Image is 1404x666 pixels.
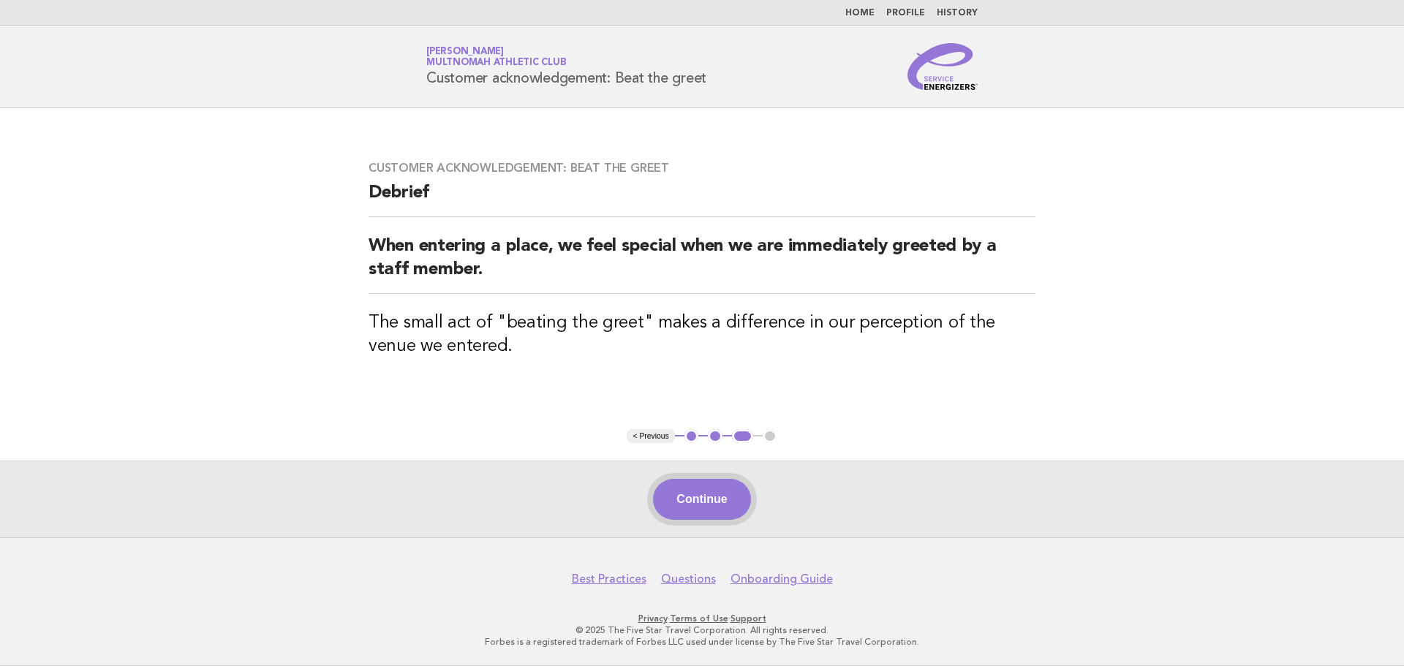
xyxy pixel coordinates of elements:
img: Service Energizers [907,43,978,90]
a: [PERSON_NAME]Multnomah Athletic Club [426,47,566,67]
span: Multnomah Athletic Club [426,58,566,68]
a: Questions [661,572,716,586]
p: Forbes is a registered trademark of Forbes LLC used under license by The Five Star Travel Corpora... [254,636,1150,648]
a: Onboarding Guide [731,572,833,586]
p: · · [254,613,1150,624]
button: 2 [708,429,722,444]
button: 3 [732,429,753,444]
button: < Previous [627,429,674,444]
a: Best Practices [572,572,646,586]
h3: Customer acknowledgement: Beat the greet [369,161,1035,175]
h1: Customer acknowledgement: Beat the greet [426,48,706,86]
a: Home [845,9,875,18]
a: Terms of Use [670,613,728,624]
a: Support [731,613,766,624]
button: 1 [684,429,699,444]
h3: The small act of "beating the greet" makes a difference in our perception of the venue we entered. [369,311,1035,358]
button: Continue [653,479,750,520]
a: Privacy [638,613,668,624]
h2: Debrief [369,181,1035,217]
p: © 2025 The Five Star Travel Corporation. All rights reserved. [254,624,1150,636]
a: History [937,9,978,18]
a: Profile [886,9,925,18]
h2: When entering a place, we feel special when we are immediately greeted by a staff member. [369,235,1035,294]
